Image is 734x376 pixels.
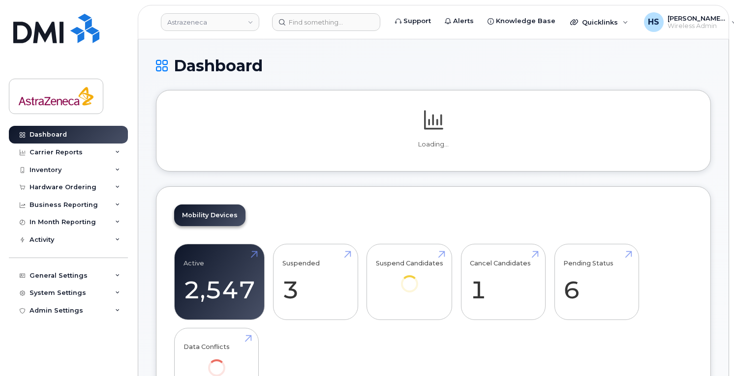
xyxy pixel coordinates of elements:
[174,204,245,226] a: Mobility Devices
[174,140,693,149] p: Loading...
[563,250,630,315] a: Pending Status 6
[376,250,443,306] a: Suspend Candidates
[183,250,255,315] a: Active 2,547
[470,250,536,315] a: Cancel Candidates 1
[156,57,711,74] h1: Dashboard
[282,250,349,315] a: Suspended 3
